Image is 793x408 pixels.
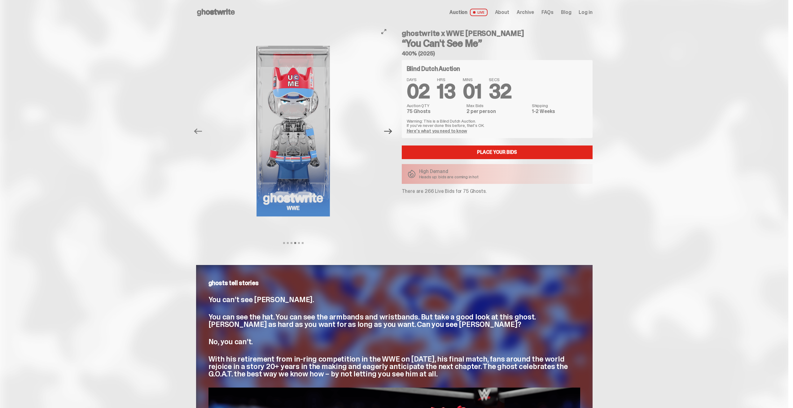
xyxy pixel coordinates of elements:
button: View slide 1 [283,242,285,244]
dt: Shipping [532,103,588,108]
a: Place your Bids [402,145,593,159]
dd: 75 Ghosts [407,109,463,114]
dd: 1-2 Weeks [532,109,588,114]
span: DAYS [407,77,430,82]
h4: Blind Dutch Auction [407,66,460,72]
span: With his retirement from in-ring competition in the WWE on [DATE], his final match, fans around t... [208,354,568,379]
a: Auction LIVE [449,9,487,16]
button: View full-screen [380,28,388,35]
button: View slide 6 [302,242,304,244]
dd: 2 per person [467,109,528,114]
a: Log in [579,10,592,15]
span: SECS [489,77,512,82]
span: You can see the hat. You can see the armbands and wristbands. But take a good look at this ghost.... [208,312,536,329]
p: High Demand [419,169,479,174]
span: Auction [449,10,467,15]
h5: 400% (2025) [402,51,593,56]
span: No, you can’t. [208,337,253,346]
button: Next [382,124,395,138]
img: John_Cena_Hero_9.png [208,25,379,238]
span: LIVE [470,9,488,16]
span: HRS [437,77,455,82]
button: View slide 3 [291,242,292,244]
a: Archive [517,10,534,15]
dt: Auction QTY [407,103,463,108]
button: View slide 2 [287,242,289,244]
p: Heads up: bids are coming in hot [419,175,479,179]
dt: Max Bids [467,103,528,108]
span: 02 [407,79,430,104]
a: Blog [561,10,571,15]
a: Here's what you need to know [407,128,467,134]
button: Previous [191,124,205,138]
span: 01 [463,79,481,104]
span: 13 [437,79,455,104]
span: You can’t see [PERSON_NAME]. [208,295,314,304]
button: View slide 5 [298,242,300,244]
button: View slide 4 [294,242,296,244]
a: About [495,10,509,15]
h3: “You Can't See Me” [402,38,593,48]
h4: ghostwrite x WWE [PERSON_NAME] [402,30,593,37]
span: 32 [489,79,512,104]
p: There are 266 Live Bids for 75 Ghosts. [402,189,593,194]
span: MINS [463,77,481,82]
p: Warning: This is a Blind Dutch Auction. If you’ve never done this before, that’s OK. [407,119,588,128]
p: ghosts tell stories [208,280,580,286]
a: FAQs [541,10,554,15]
